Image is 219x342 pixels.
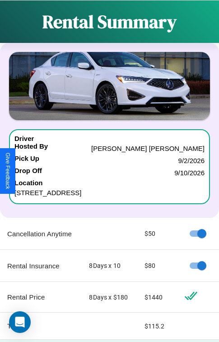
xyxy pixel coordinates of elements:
p: 9 / 2 / 2026 [178,155,205,167]
p: 9 / 10 / 2026 [174,167,205,179]
td: $ 115.2 [137,313,177,340]
div: Open Intercom Messenger [9,311,31,333]
h4: Driver [14,135,34,142]
p: Cancellation Anytime [7,228,75,240]
p: Rental Insurance [7,260,75,272]
td: 8 Days x $ 180 [82,282,137,313]
p: Rental Price [7,291,75,303]
p: [STREET_ADDRESS] [14,187,205,199]
h4: Drop Off [14,167,42,179]
div: Give Feedback [5,153,11,189]
h4: Hosted By [14,142,48,155]
td: $ 50 [137,218,177,250]
td: $ 80 [137,250,177,282]
h4: Location [14,179,205,187]
td: $ 1440 [137,282,177,313]
td: 8 Days x 10 [82,250,137,282]
p: [PERSON_NAME] [PERSON_NAME] [91,142,205,155]
h4: Pick Up [14,155,39,167]
p: Tax [7,320,75,332]
h1: Rental Summary [42,9,177,34]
